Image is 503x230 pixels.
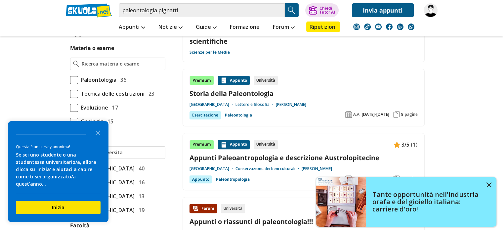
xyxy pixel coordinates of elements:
span: Geologia [78,117,104,126]
span: 36 [118,75,126,84]
img: Appunti contenuto [221,141,227,148]
img: Anno accademico [345,175,352,182]
span: Evoluzione [78,103,108,112]
span: 17 [109,103,118,112]
a: Appunti Paleoantropologia e descrizione Austrolopitecine [189,153,418,162]
span: 16 [136,178,145,187]
img: youtube [375,23,382,30]
div: Esercitazione [189,111,221,119]
div: Forum [189,204,217,213]
a: Formazione [228,22,261,33]
input: Ricerca materia o esame [82,61,162,67]
img: emanuela1511 [424,3,438,17]
div: Appunto [218,140,250,149]
span: Paleontologia [78,75,116,84]
span: (1) [411,140,418,149]
span: [DATE]-[DATE] [362,112,389,117]
span: 3 [401,176,403,181]
div: Appunto [189,175,212,183]
img: twitch [397,23,403,30]
span: 13 [136,192,145,201]
img: tiktok [364,23,371,30]
a: [GEOGRAPHIC_DATA] [189,102,235,107]
h4: Tante opportunità nell'industria orafa e del gioiello italiana: carriere d'oro! [372,191,482,213]
button: Search Button [285,3,299,17]
a: Paleontropologia [216,175,250,183]
a: Guide [194,22,218,33]
a: Forum [271,22,296,33]
span: A.A. [353,176,360,181]
span: A.A. [353,112,360,117]
label: Facoltà [70,222,90,229]
a: Esplorando la paleontologia: fossili, evoluzione e scoperte scientifiche [189,28,418,46]
div: Premium [189,140,214,149]
div: Questa è un survey anonima! [16,144,101,150]
a: Invia appunti [352,3,414,17]
span: 23 [146,89,154,98]
button: Close the survey [91,126,105,139]
span: pagine [405,112,418,117]
div: Università [254,76,278,85]
img: close [486,182,491,187]
a: Paleontologia [225,111,252,119]
a: [PERSON_NAME] [276,102,306,107]
a: [GEOGRAPHIC_DATA] [189,166,235,171]
span: 8 [401,112,403,117]
span: 19 [136,206,145,214]
a: Tante opportunità nell'industria orafa e del gioiello italiana: carriere d'oro! [316,177,496,227]
a: Lettere e filosofia [235,102,276,107]
img: WhatsApp [408,23,414,30]
a: Storia della Paleontologia [189,89,418,98]
img: facebook [386,23,393,30]
div: Chiedi Tutor AI [319,6,335,14]
a: Conservazione dei beni culturali [235,166,302,171]
span: [DATE]-[DATE] [362,176,389,181]
div: Survey [8,121,108,222]
div: Università [254,140,278,149]
img: Anno accademico [345,111,352,118]
img: Pagine [393,111,400,118]
span: 200 [97,28,108,37]
span: 15 [105,117,113,126]
div: Se sei uno studente o una studentessa universitario/a, allora clicca su 'Inizia' e aiutaci a capi... [16,151,101,188]
button: Inizia [16,201,101,214]
img: Pagine [393,175,400,182]
span: 40 [136,164,145,173]
a: Scienze per le Medie [189,50,230,55]
a: Appunti o riassunti di paleontologia!!! [189,217,313,226]
span: 3/5 [401,140,409,149]
label: Materia o esame [70,44,114,52]
img: Appunti contenuto [394,141,400,148]
span: pagine [405,176,418,181]
a: [PERSON_NAME] [302,166,332,171]
div: Premium [189,76,214,85]
span: Tecnica delle costruzioni [78,89,145,98]
img: Forum contenuto [192,205,199,212]
img: Appunti contenuto [221,77,227,84]
div: Università [221,204,245,213]
button: ChiediTutor AI [305,3,339,17]
img: instagram [353,23,360,30]
a: Ripetizioni [306,22,340,32]
input: Cerca appunti, riassunti o versioni [119,3,285,17]
a: Appunti [117,22,147,33]
img: Cerca appunti, riassunti o versioni [287,5,297,15]
input: Ricerca universita [82,149,162,156]
a: Notizie [157,22,184,33]
div: Appunto [218,76,250,85]
img: Ricerca materia o esame [73,61,79,67]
